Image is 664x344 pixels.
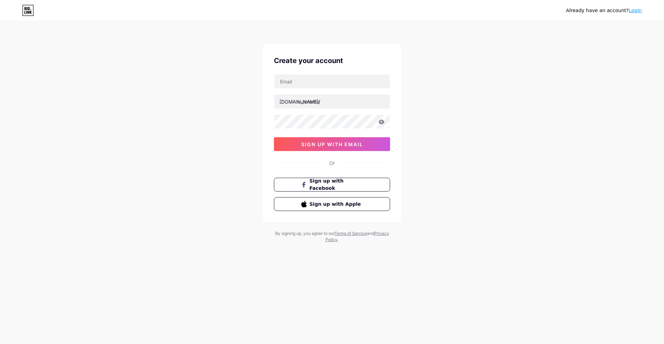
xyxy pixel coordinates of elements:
span: sign up with email [301,141,363,147]
a: Terms of Service [334,231,367,236]
button: Sign up with Apple [274,197,390,211]
div: Or [329,159,335,167]
div: Already have an account? [566,7,642,14]
span: Sign up with Facebook [310,177,363,192]
button: sign up with email [274,137,390,151]
div: [DOMAIN_NAME]/ [279,98,320,105]
a: Login [629,8,642,13]
div: Create your account [274,55,390,66]
input: username [274,95,390,108]
input: Email [274,74,390,88]
span: Sign up with Apple [310,201,363,208]
button: Sign up with Facebook [274,178,390,192]
div: By signing up, you agree to our and . [273,230,391,243]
